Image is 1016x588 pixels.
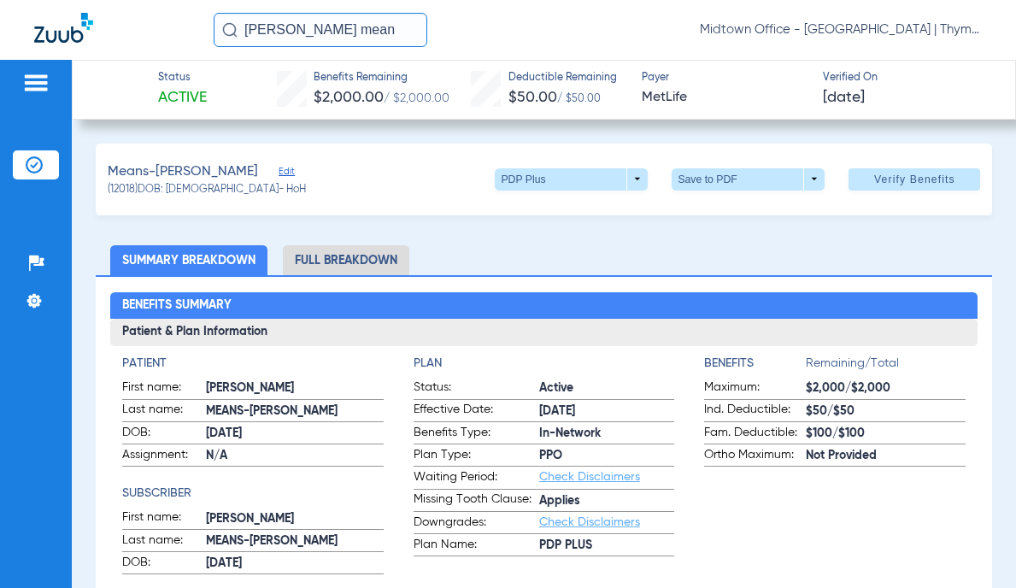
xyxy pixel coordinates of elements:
[122,554,206,574] span: DOB:
[849,168,980,191] button: Verify Benefits
[108,183,306,198] span: (12018) DOB: [DEMOGRAPHIC_DATA] - HoH
[539,492,675,510] span: Applies
[414,491,539,511] span: Missing Tooth Clause:
[414,379,539,399] span: Status:
[539,425,675,443] span: In-Network
[539,403,675,420] span: [DATE]
[314,71,449,86] span: Benefits Remaining
[222,22,238,38] img: Search Icon
[414,355,675,373] h4: Plan
[539,516,640,528] a: Check Disclaimers
[704,379,806,399] span: Maximum:
[700,21,982,38] span: Midtown Office - [GEOGRAPHIC_DATA] | Thyme Dental Care
[34,13,93,43] img: Zuub Logo
[206,447,384,465] span: N/A
[539,537,675,555] span: PDP PLUS
[314,90,384,105] span: $2,000.00
[539,471,640,483] a: Check Disclaimers
[557,94,601,104] span: / $50.00
[704,424,806,444] span: Fam. Deductible:
[384,92,449,104] span: / $2,000.00
[414,446,539,467] span: Plan Type:
[508,90,557,105] span: $50.00
[495,168,648,191] button: PDP Plus
[206,555,384,573] span: [DATE]
[672,168,825,191] button: Save to PDF
[122,485,384,503] h4: Subscriber
[806,425,966,443] span: $100/$100
[704,446,806,467] span: Ortho Maximum:
[704,355,806,373] h4: Benefits
[704,401,806,421] span: Ind. Deductible:
[806,447,966,465] span: Not Provided
[108,162,258,183] span: Means-[PERSON_NAME]
[704,355,806,379] app-breakdown-title: Benefits
[22,73,50,93] img: hamburger-icon
[642,71,808,86] span: Payer
[539,447,675,465] span: PPO
[122,424,206,444] span: DOB:
[414,401,539,421] span: Effective Date:
[122,401,206,421] span: Last name:
[414,424,539,444] span: Benefits Type:
[122,379,206,399] span: First name:
[823,71,989,86] span: Verified On
[110,319,978,346] h3: Patient & Plan Information
[110,245,267,275] li: Summary Breakdown
[642,87,808,109] span: MetLife
[806,379,966,397] span: $2,000/$2,000
[823,87,865,109] span: [DATE]
[539,379,675,397] span: Active
[414,536,539,556] span: Plan Name:
[110,292,978,320] h2: Benefits Summary
[806,403,966,420] span: $50/$50
[206,425,384,443] span: [DATE]
[508,71,617,86] span: Deductible Remaining
[122,446,206,467] span: Assignment:
[122,355,384,373] h4: Patient
[279,166,294,182] span: Edit
[283,245,409,275] li: Full Breakdown
[214,13,427,47] input: Search for patients
[122,532,206,552] span: Last name:
[414,468,539,489] span: Waiting Period:
[874,173,955,186] span: Verify Benefits
[158,71,207,86] span: Status
[206,510,384,528] span: [PERSON_NAME]
[206,379,384,397] span: [PERSON_NAME]
[806,355,966,379] span: Remaining/Total
[122,509,206,529] span: First name:
[206,403,384,420] span: MEANS-[PERSON_NAME]
[414,514,539,534] span: Downgrades:
[158,87,207,109] span: Active
[206,532,384,550] span: MEANS-[PERSON_NAME]
[931,506,1016,588] iframe: Chat Widget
